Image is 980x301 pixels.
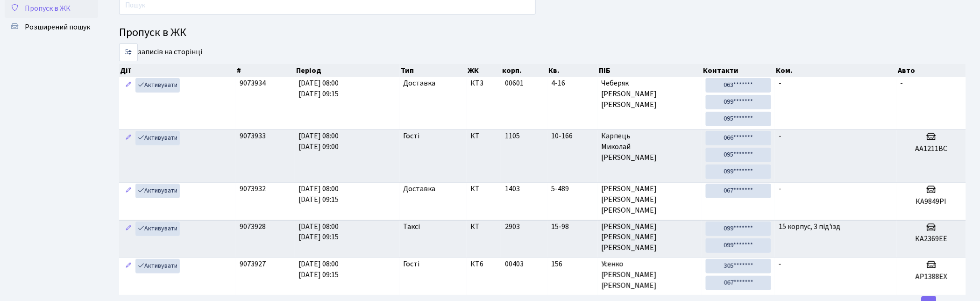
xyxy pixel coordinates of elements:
span: 156 [551,259,594,270]
a: Активувати [135,222,180,236]
th: Період [295,64,400,77]
h5: КА2369ЕЕ [901,235,962,244]
th: ЖК [467,64,502,77]
th: Тип [400,64,467,77]
span: КТ [470,184,497,194]
span: КТ [470,222,497,232]
span: - [779,259,781,269]
span: КТ [470,131,497,142]
span: - [779,131,781,141]
span: [PERSON_NAME] [PERSON_NAME] [PERSON_NAME] [602,184,699,216]
th: Контакти [703,64,775,77]
span: 00601 [505,78,524,88]
label: записів на сторінці [119,43,202,61]
span: 9073932 [240,184,266,194]
span: 5-489 [551,184,594,194]
a: Редагувати [123,78,134,93]
a: Редагувати [123,259,134,273]
span: 10-166 [551,131,594,142]
th: # [236,64,295,77]
span: Гості [404,131,420,142]
th: Ком. [775,64,897,77]
a: Активувати [135,184,180,198]
span: 9073934 [240,78,266,88]
span: [DATE] 08:00 [DATE] 09:15 [299,184,339,205]
a: Активувати [135,259,180,273]
th: Дії [119,64,236,77]
span: Гості [404,259,420,270]
a: Розширений пошук [5,18,98,36]
span: - [901,78,903,88]
th: Авто [897,64,966,77]
span: 9073928 [240,222,266,232]
h5: AA1211BC [901,144,962,153]
span: Доставка [404,184,436,194]
th: корп. [502,64,548,77]
span: 15-98 [551,222,594,232]
h5: АР1388ЕХ [901,272,962,281]
span: Пропуск в ЖК [25,3,71,14]
span: [DATE] 08:00 [DATE] 09:00 [299,131,339,152]
span: Карпець Миколай [PERSON_NAME] [602,131,699,163]
span: 15 корпус, 3 під'їзд [779,222,841,232]
span: КТ3 [470,78,497,89]
span: 9073933 [240,131,266,141]
span: КТ6 [470,259,497,270]
span: [DATE] 08:00 [DATE] 09:15 [299,78,339,99]
a: Активувати [135,78,180,93]
a: Редагувати [123,222,134,236]
span: - [779,184,781,194]
span: 1403 [505,184,520,194]
span: Розширений пошук [25,22,90,32]
span: Усенко [PERSON_NAME] [PERSON_NAME] [602,259,699,291]
span: 2903 [505,222,520,232]
th: Кв. [547,64,598,77]
span: Таксі [404,222,420,232]
th: ПІБ [598,64,703,77]
select: записів на сторінці [119,43,138,61]
span: Чеберяк [PERSON_NAME] [PERSON_NAME] [602,78,699,110]
h4: Пропуск в ЖК [119,26,966,40]
a: Редагувати [123,131,134,145]
span: [DATE] 08:00 [DATE] 09:15 [299,222,339,243]
span: - [779,78,781,88]
span: 1105 [505,131,520,141]
h5: КА9849РІ [901,197,962,206]
a: Редагувати [123,184,134,198]
span: 00403 [505,259,524,269]
span: 4-16 [551,78,594,89]
span: 9073927 [240,259,266,269]
a: Активувати [135,131,180,145]
span: Доставка [404,78,436,89]
span: [DATE] 08:00 [DATE] 09:15 [299,259,339,280]
span: [PERSON_NAME] [PERSON_NAME] [PERSON_NAME] [602,222,699,254]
